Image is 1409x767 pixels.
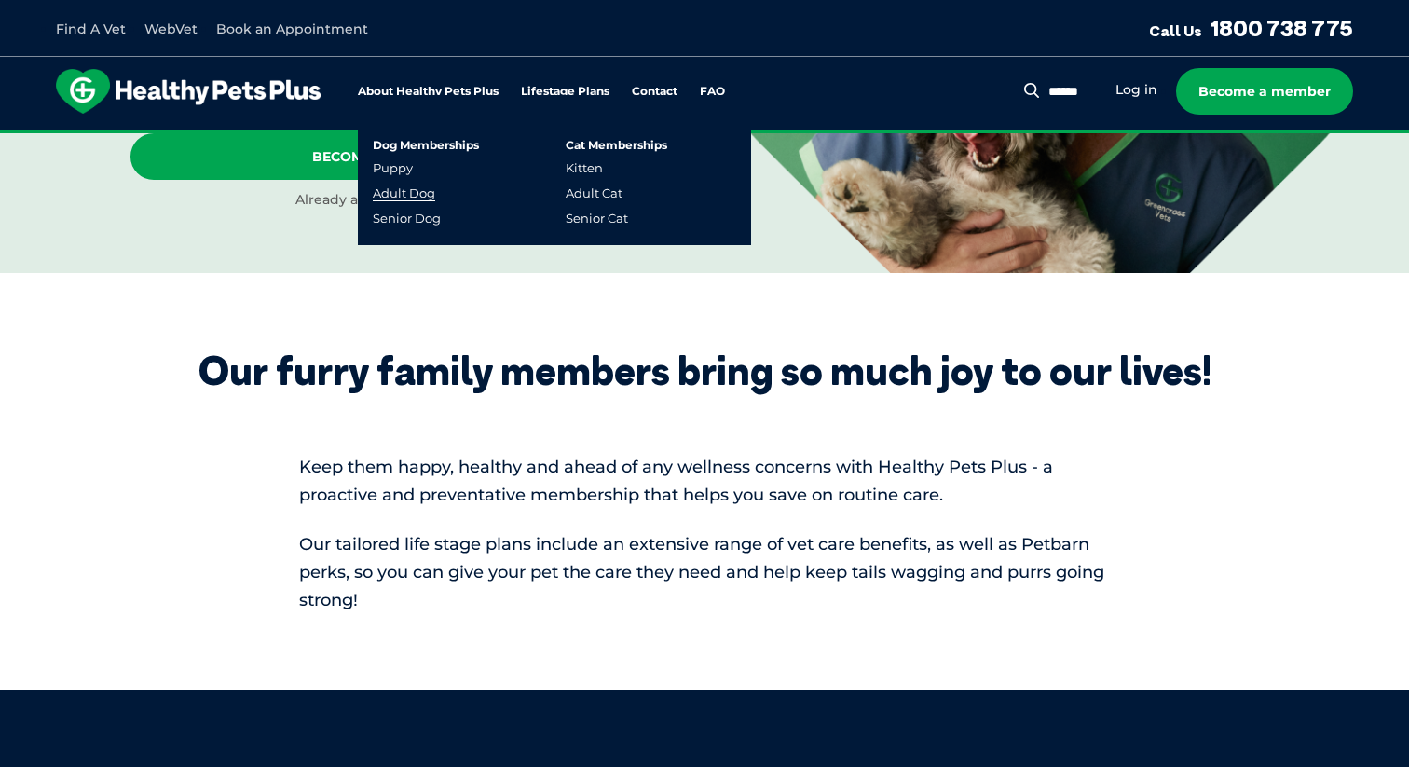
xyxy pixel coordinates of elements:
a: Book an Appointment [216,21,368,37]
a: FAQ [700,86,725,98]
div: Already a member? [130,191,632,210]
a: Lifestage Plans [521,86,609,98]
img: hpp-logo [56,69,321,114]
a: Adult Dog [373,185,435,201]
a: Dog Memberships [373,140,479,151]
a: Puppy [373,160,413,176]
span: Proactive, preventative wellness program designed to keep your pet healthier and happier for longer [357,130,1053,147]
span: Call Us [1149,21,1202,40]
a: Senior Dog [373,211,441,226]
a: Adult Cat [566,185,622,201]
a: Become a member [1176,68,1353,115]
button: Search [1020,81,1044,100]
a: About Healthy Pets Plus [358,86,499,98]
a: Senior Cat [566,211,628,226]
a: Cat Memberships [566,140,667,151]
a: Become A Member [130,133,632,180]
a: Call Us1800 738 775 [1149,14,1353,42]
a: WebVet [144,21,198,37]
div: Our furry family members bring so much joy to our lives! [198,348,1211,394]
a: Contact [632,86,677,98]
span: Our tailored life stage plans include an extensive range of vet care benefits, as well as Petbarn... [299,534,1104,610]
a: Kitten [566,160,603,176]
a: Log in [1115,81,1157,99]
span: Keep them happy, healthy and ahead of any wellness concerns with Healthy Pets Plus - a proactive ... [299,457,1053,505]
a: Find A Vet [56,21,126,37]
